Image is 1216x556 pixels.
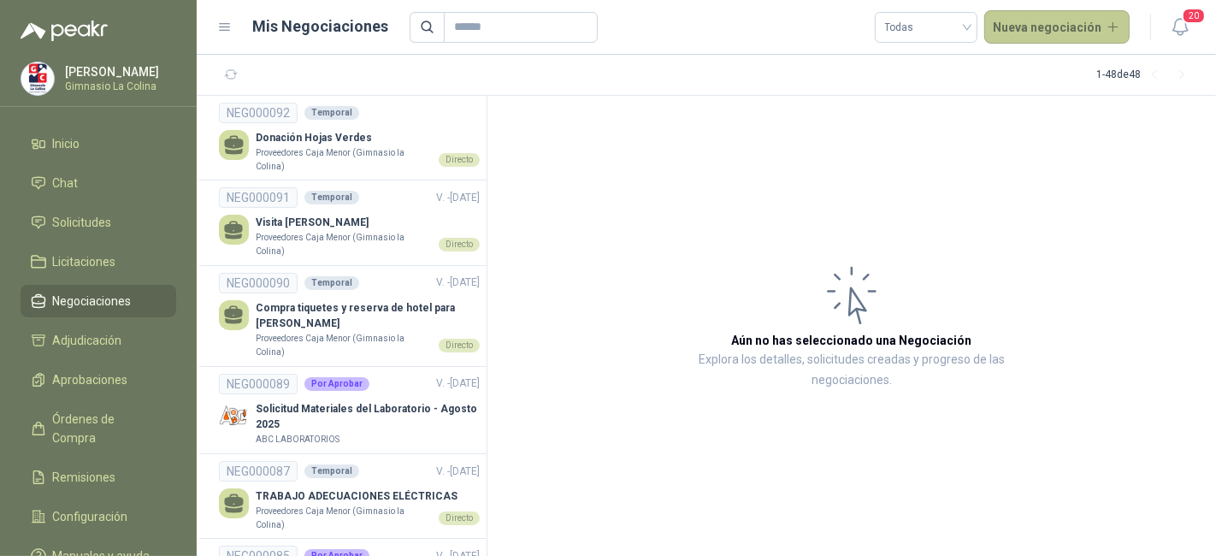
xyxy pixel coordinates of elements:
h3: Aún no has seleccionado una Negociación [732,331,972,350]
p: Compra tiquetes y reserva de hotel para [PERSON_NAME] [256,300,480,333]
img: Logo peakr [21,21,108,41]
span: Órdenes de Compra [53,410,160,447]
a: Chat [21,167,176,199]
p: Solicitud Materiales del Laboratorio - Agosto 2025 [256,401,480,434]
span: 20 [1182,8,1206,24]
div: 1 - 48 de 48 [1096,62,1195,89]
a: NEG000089Por AprobarV. -[DATE] Company LogoSolicitud Materiales del Laboratorio - Agosto 2025ABC ... [219,374,480,447]
p: Explora los detalles, solicitudes creadas y progreso de las negociaciones. [658,350,1045,391]
p: Donación Hojas Verdes [256,130,480,146]
span: Todas [885,15,967,40]
img: Company Logo [21,62,54,95]
div: NEG000087 [219,461,298,482]
span: Negociaciones [53,292,132,311]
button: 20 [1165,12,1195,43]
button: Nueva negociación [984,10,1130,44]
a: Licitaciones [21,245,176,278]
p: Proveedores Caja Menor (Gimnasio la Colina) [256,231,432,257]
a: NEG000087TemporalV. -[DATE] TRABAJO ADECUACIONES ELÉCTRICASProveedores Caja Menor (Gimnasio la Co... [219,461,480,531]
a: Adjudicación [21,324,176,357]
span: V. - [DATE] [436,465,480,477]
a: Órdenes de Compra [21,403,176,454]
p: Gimnasio La Colina [65,81,172,92]
div: NEG000092 [219,103,298,123]
div: Temporal [304,464,359,478]
span: Adjudicación [53,331,122,350]
a: NEG000090TemporalV. -[DATE] Compra tiquetes y reserva de hotel para [PERSON_NAME]Proveedores Caja... [219,273,480,359]
div: Directo [439,339,480,352]
a: Configuración [21,500,176,533]
a: Solicitudes [21,206,176,239]
a: NEG000091TemporalV. -[DATE] Visita [PERSON_NAME]Proveedores Caja Menor (Gimnasio la Colina)Directo [219,187,480,257]
div: Por Aprobar [304,377,369,391]
p: Proveedores Caja Menor (Gimnasio la Colina) [256,505,432,531]
a: Aprobaciones [21,364,176,396]
a: Negociaciones [21,285,176,317]
span: Remisiones [53,468,116,487]
p: Proveedores Caja Menor (Gimnasio la Colina) [256,146,432,173]
div: Directo [439,238,480,251]
h1: Mis Negociaciones [253,15,389,38]
span: Inicio [53,134,80,153]
img: Company Logo [219,401,249,431]
div: NEG000091 [219,187,298,208]
a: Inicio [21,127,176,160]
div: Temporal [304,276,359,290]
div: NEG000089 [219,374,298,394]
span: V. - [DATE] [436,192,480,204]
div: Directo [439,153,480,167]
span: V. - [DATE] [436,377,480,389]
p: ABC LABORATORIOS [256,433,339,447]
span: V. - [DATE] [436,276,480,288]
span: Configuración [53,507,128,526]
div: Temporal [304,106,359,120]
p: Proveedores Caja Menor (Gimnasio la Colina) [256,332,432,358]
p: TRABAJO ADECUACIONES ELÉCTRICAS [256,488,480,505]
span: Chat [53,174,79,192]
p: Visita [PERSON_NAME] [256,215,480,231]
div: NEG000090 [219,273,298,293]
span: Licitaciones [53,252,116,271]
a: NEG000092TemporalDonación Hojas VerdesProveedores Caja Menor (Gimnasio la Colina)Directo [219,103,480,173]
a: Remisiones [21,461,176,494]
span: Solicitudes [53,213,112,232]
span: Aprobaciones [53,370,128,389]
div: Directo [439,512,480,525]
div: Temporal [304,191,359,204]
p: [PERSON_NAME] [65,66,172,78]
